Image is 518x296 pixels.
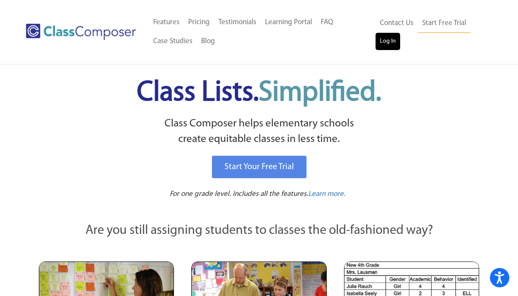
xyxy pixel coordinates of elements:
[418,14,471,33] a: Start Free Trial
[376,33,400,50] a: Log In
[149,13,376,51] nav: Header Menu
[224,163,294,171] span: Start Your Free Trial
[137,79,381,107] span: Class Lists.
[259,79,381,107] span: Simplified.
[39,221,479,240] p: Are you still assigning students to classes the old-fashioned way?
[308,189,345,200] a: Learn more.
[308,190,345,198] span: Learn more.
[376,14,418,33] a: Contact Us
[261,13,316,32] a: Learning Portal
[376,14,486,50] nav: Header Menu
[316,13,338,32] a: FAQ
[214,13,261,32] a: Testimonials
[170,190,308,198] span: For one grade level. Includes all the features.
[197,32,219,51] a: Blog
[212,156,306,178] a: Start Your Free Trial
[149,13,184,32] a: Features
[149,32,197,51] a: Case Studies
[26,24,136,40] img: Class Composer
[38,116,480,148] p: Class Composer helps elementary schools create equitable classes in less time.
[184,13,214,32] a: Pricing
